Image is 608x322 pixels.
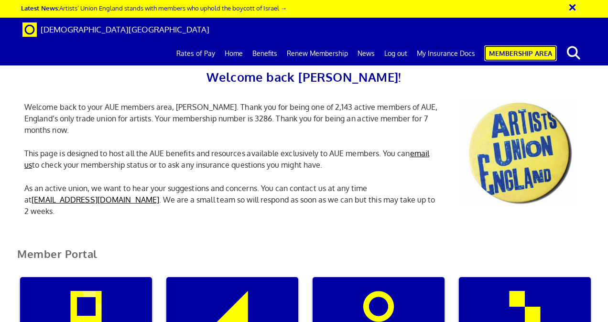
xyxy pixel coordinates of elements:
[41,24,209,34] span: [DEMOGRAPHIC_DATA][GEOGRAPHIC_DATA]
[15,18,217,42] a: Brand [DEMOGRAPHIC_DATA][GEOGRAPHIC_DATA]
[21,4,287,12] a: Latest News:Artists’ Union England stands with members who uphold the boycott of Israel →
[353,42,380,65] a: News
[248,42,282,65] a: Benefits
[380,42,412,65] a: Log out
[282,42,353,65] a: Renew Membership
[21,4,59,12] strong: Latest News:
[172,42,220,65] a: Rates of Pay
[17,67,591,87] h2: Welcome back [PERSON_NAME]!
[10,248,598,271] h2: Member Portal
[484,45,557,61] a: Membership Area
[17,148,447,171] p: This page is designed to host all the AUE benefits and resources available exclusively to AUE mem...
[412,42,480,65] a: My Insurance Docs
[32,195,159,204] a: [EMAIL_ADDRESS][DOMAIN_NAME]
[17,101,447,136] p: Welcome back to your AUE members area, [PERSON_NAME]. Thank you for being one of 2,143 active mem...
[220,42,248,65] a: Home
[559,43,588,63] button: search
[17,182,447,217] p: As an active union, we want to hear your suggestions and concerns. You can contact us at any time...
